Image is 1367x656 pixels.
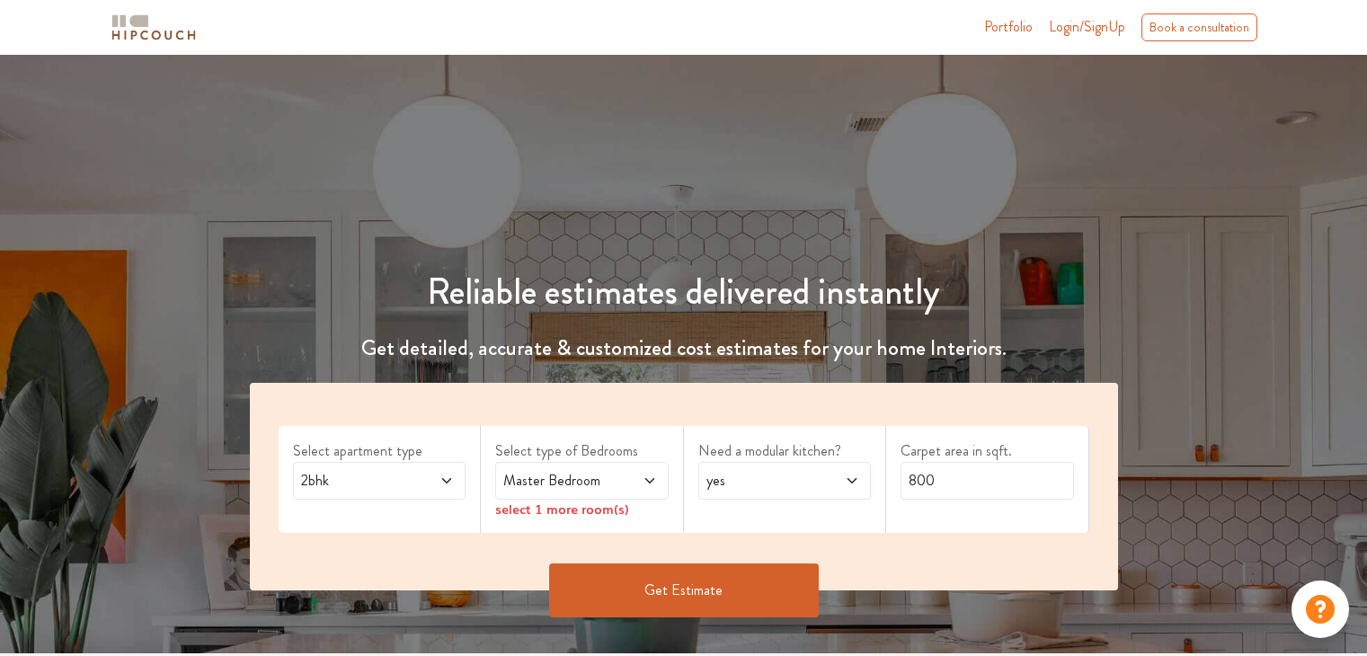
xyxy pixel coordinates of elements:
span: yes [703,470,821,492]
h1: Reliable estimates delivered instantly [239,270,1129,314]
a: Portfolio [984,16,1033,38]
div: select 1 more room(s) [495,500,669,519]
label: Select type of Bedrooms [495,440,669,462]
div: Book a consultation [1141,13,1257,41]
span: 2bhk [297,470,415,492]
button: Get Estimate [549,563,819,617]
img: logo-horizontal.svg [109,12,199,43]
input: Enter area sqft [901,462,1074,500]
h4: Get detailed, accurate & customized cost estimates for your home Interiors. [239,335,1129,361]
label: Select apartment type [293,440,466,462]
label: Need a modular kitchen? [698,440,872,462]
span: logo-horizontal.svg [109,7,199,48]
label: Carpet area in sqft. [901,440,1074,462]
span: Master Bedroom [500,470,617,492]
span: Login/SignUp [1049,16,1125,37]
